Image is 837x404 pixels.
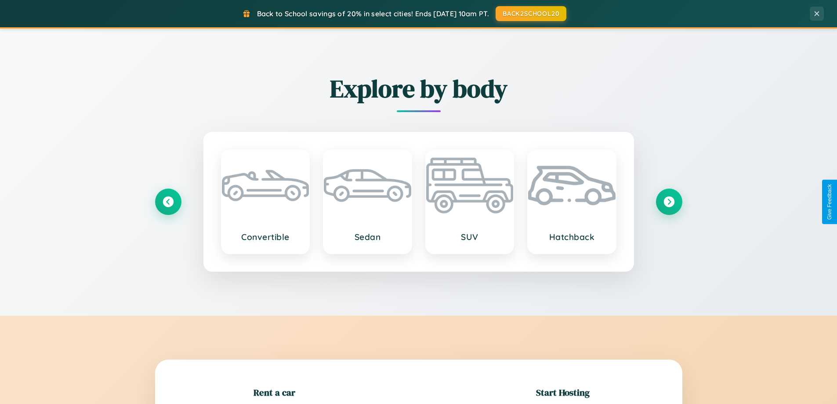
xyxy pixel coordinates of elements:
h3: Hatchback [537,232,607,242]
h2: Rent a car [254,386,295,399]
h3: SUV [435,232,505,242]
div: Give Feedback [826,184,833,220]
h3: Convertible [231,232,301,242]
span: Back to School savings of 20% in select cities! Ends [DATE] 10am PT. [257,9,489,18]
h2: Explore by body [155,72,682,106]
button: BACK2SCHOOL20 [496,6,566,21]
h2: Start Hosting [536,386,590,399]
h3: Sedan [333,232,402,242]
